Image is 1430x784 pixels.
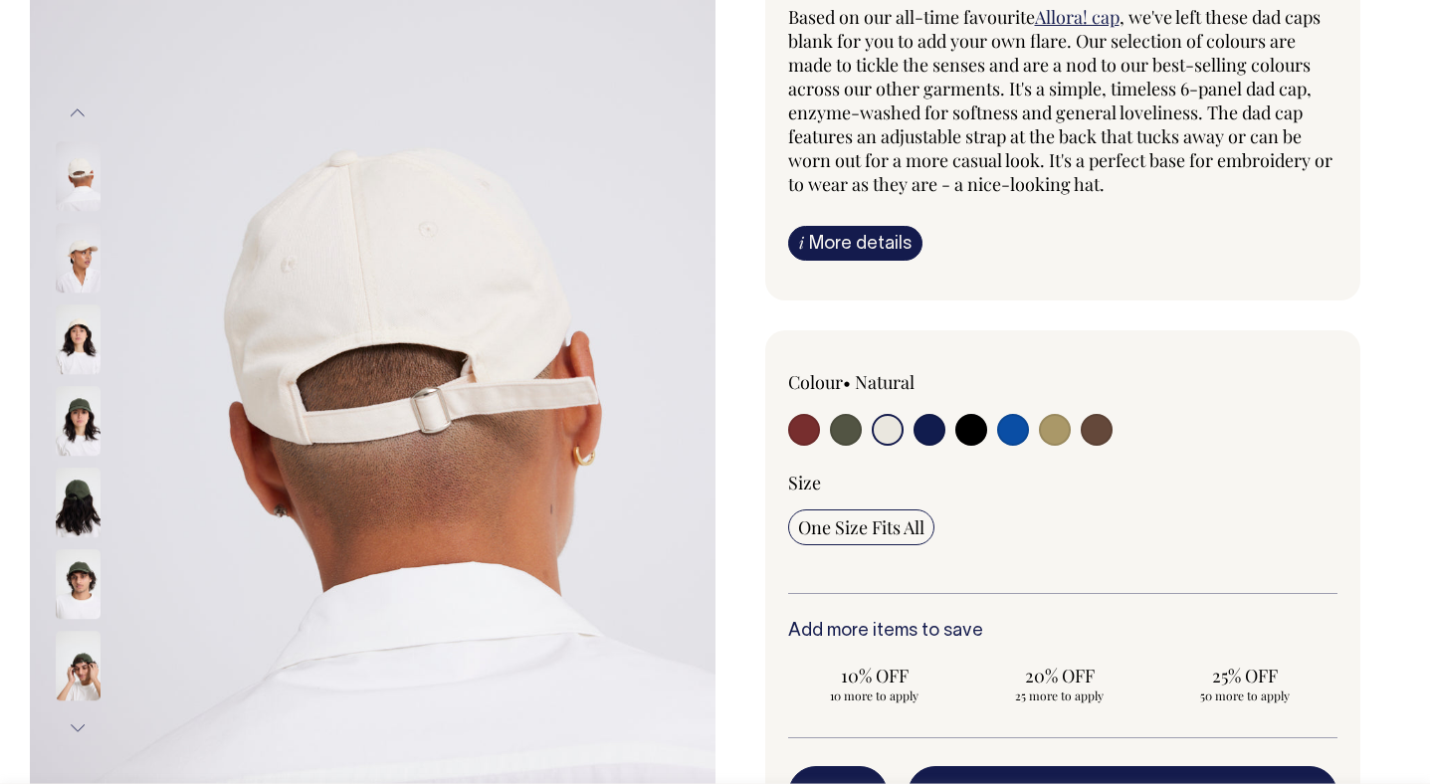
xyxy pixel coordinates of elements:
[788,509,934,545] input: One Size Fits All
[788,622,1338,642] h6: Add more items to save
[788,471,1338,494] div: Size
[56,386,101,456] img: olive
[1035,5,1120,29] a: Allora! cap
[56,141,101,211] img: natural
[788,226,922,261] a: iMore details
[1158,658,1331,709] input: 25% OFF 50 more to apply
[56,631,101,700] img: olive
[63,706,93,751] button: Next
[788,370,1008,394] div: Colour
[973,658,1146,709] input: 20% OFF 25 more to apply
[798,687,951,703] span: 10 more to apply
[1168,664,1322,687] span: 25% OFF
[788,5,1332,196] span: , we've left these dad caps blank for you to add your own flare. Our selection of colours are mad...
[788,658,961,709] input: 10% OFF 10 more to apply
[788,5,1035,29] span: Based on our all-time favourite
[56,223,101,293] img: natural
[983,664,1136,687] span: 20% OFF
[56,304,101,374] img: natural
[56,549,101,619] img: olive
[1168,687,1322,703] span: 50 more to apply
[798,515,924,539] span: One Size Fits All
[798,664,951,687] span: 10% OFF
[63,91,93,135] button: Previous
[855,370,915,394] label: Natural
[799,232,804,253] span: i
[56,468,101,537] img: olive
[843,370,851,394] span: •
[983,687,1136,703] span: 25 more to apply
